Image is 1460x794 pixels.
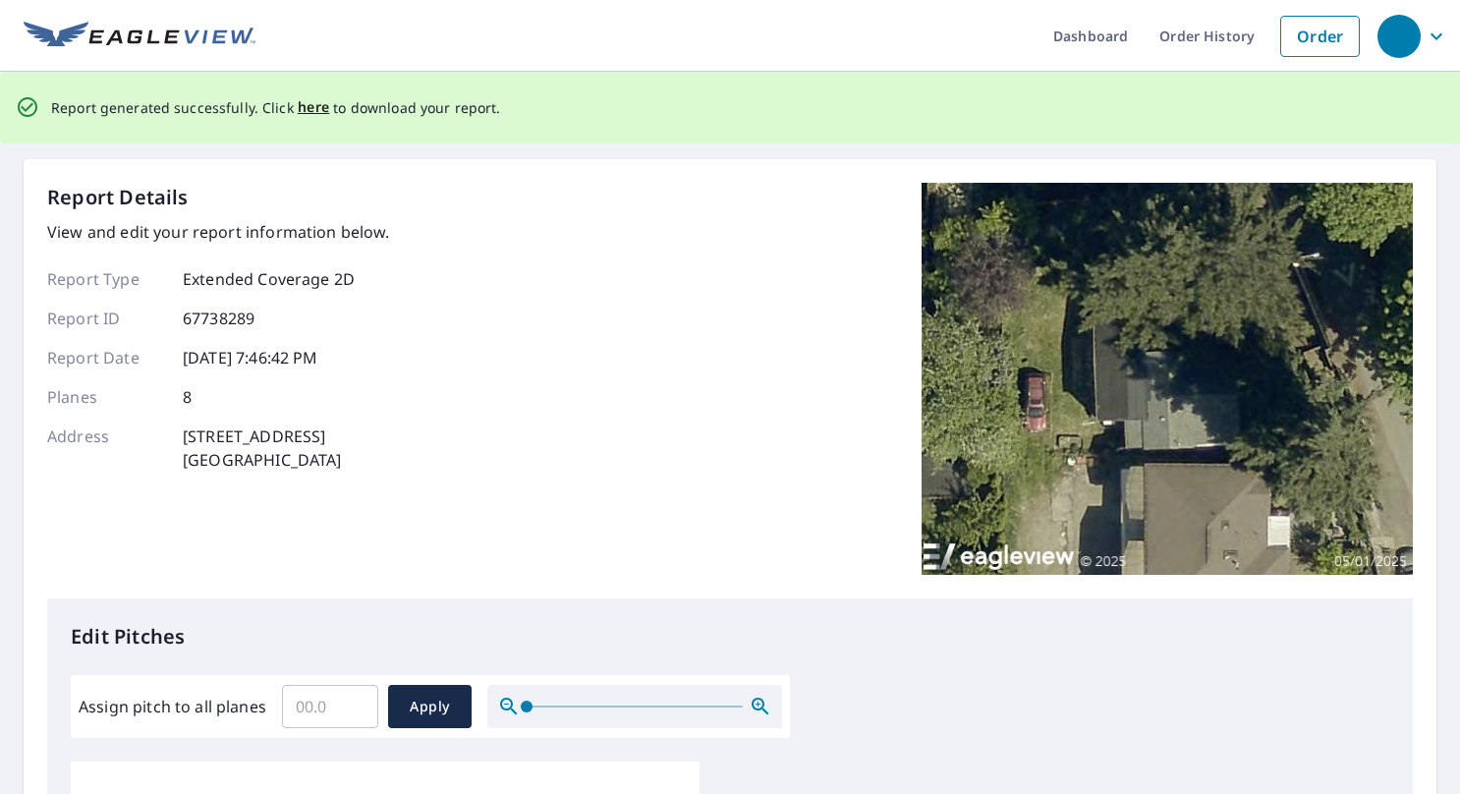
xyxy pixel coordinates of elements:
[47,385,165,409] p: Planes
[404,695,456,719] span: Apply
[47,183,189,212] p: Report Details
[71,622,1389,652] p: Edit Pitches
[922,183,1413,576] img: Top image
[47,425,165,472] p: Address
[183,346,318,369] p: [DATE] 7:46:42 PM
[183,267,355,291] p: Extended Coverage 2D
[183,425,342,472] p: [STREET_ADDRESS] [GEOGRAPHIC_DATA]
[282,679,378,734] input: 00.0
[183,307,254,330] p: 67738289
[79,695,266,718] label: Assign pitch to all planes
[47,346,165,369] p: Report Date
[388,685,472,728] button: Apply
[1280,16,1360,57] a: Order
[47,307,165,330] p: Report ID
[47,267,165,291] p: Report Type
[183,385,192,409] p: 8
[298,95,330,120] button: here
[51,95,501,120] p: Report generated successfully. Click to download your report.
[47,220,390,244] p: View and edit your report information below.
[24,22,255,51] img: EV Logo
